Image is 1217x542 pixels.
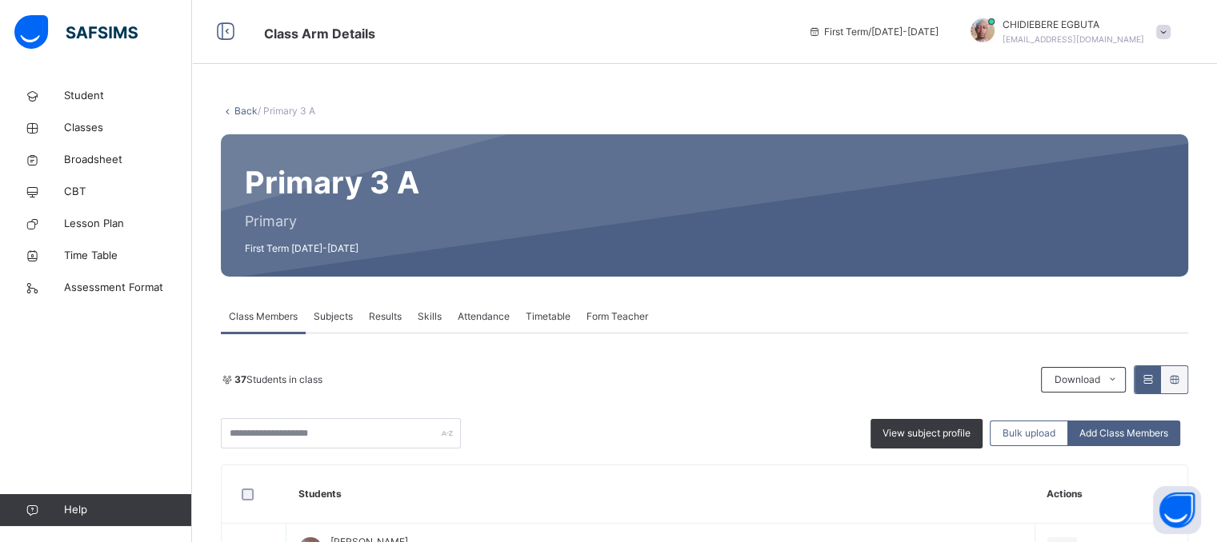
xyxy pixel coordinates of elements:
[64,248,192,264] span: Time Table
[229,309,298,324] span: Class Members
[64,184,192,200] span: CBT
[264,26,375,42] span: Class Arm Details
[286,465,1035,524] th: Students
[1035,465,1187,524] th: Actions
[955,18,1179,46] div: CHIDIEBEREEGBUTA
[1079,426,1168,440] span: Add Class Members
[1003,18,1144,32] span: CHIDIEBERE EGBUTA
[64,152,192,168] span: Broadsheet
[526,309,570,324] span: Timetable
[234,373,246,385] b: 37
[234,373,322,387] span: Students in class
[314,309,353,324] span: Subjects
[1003,426,1055,440] span: Bulk upload
[234,105,258,117] a: Back
[883,426,971,440] span: View subject profile
[258,105,315,117] span: / Primary 3 A
[64,280,192,296] span: Assessment Format
[64,502,191,518] span: Help
[808,25,939,39] span: session/term information
[418,309,442,324] span: Skills
[458,309,510,324] span: Attendance
[369,309,402,324] span: Results
[1153,486,1201,534] button: Open asap
[1003,34,1144,44] span: [EMAIL_ADDRESS][DOMAIN_NAME]
[64,120,192,136] span: Classes
[586,309,648,324] span: Form Teacher
[64,88,192,104] span: Student
[64,216,192,232] span: Lesson Plan
[14,15,138,49] img: safsims
[1054,373,1099,387] span: Download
